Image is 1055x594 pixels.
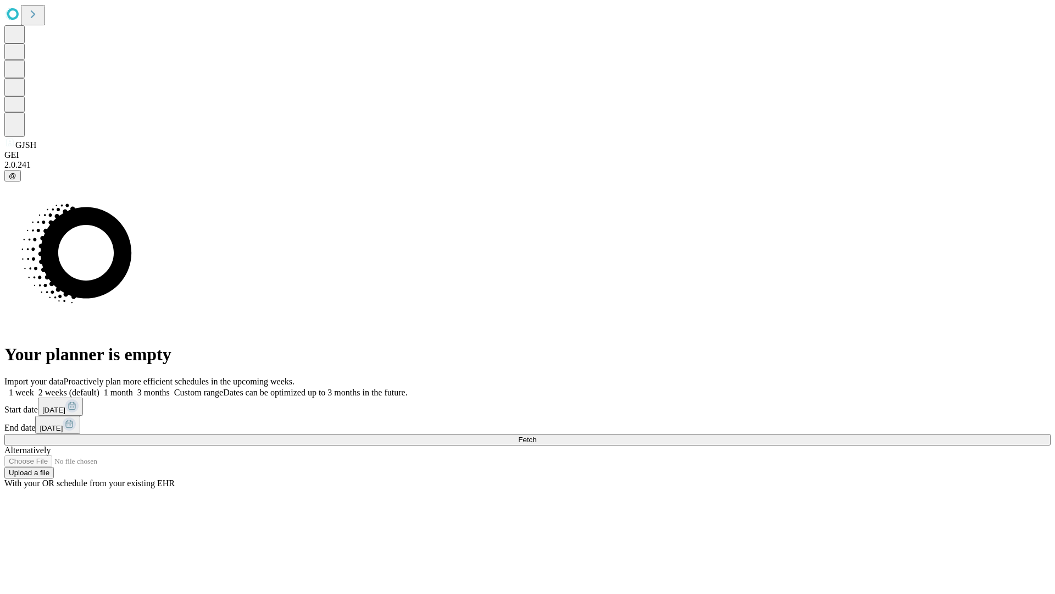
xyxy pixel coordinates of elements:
span: 1 month [104,388,133,397]
button: Upload a file [4,467,54,479]
span: Dates can be optimized up to 3 months in the future. [223,388,407,397]
span: [DATE] [42,406,65,414]
span: GJSH [15,140,36,150]
button: Fetch [4,434,1051,446]
div: 2.0.241 [4,160,1051,170]
span: Alternatively [4,446,51,455]
button: [DATE] [38,398,83,416]
button: [DATE] [35,416,80,434]
div: GEI [4,150,1051,160]
span: Fetch [518,436,536,444]
span: @ [9,172,16,180]
span: [DATE] [40,424,63,432]
span: With your OR schedule from your existing EHR [4,479,175,488]
span: Proactively plan more efficient schedules in the upcoming weeks. [64,377,295,386]
div: Start date [4,398,1051,416]
span: Custom range [174,388,223,397]
div: End date [4,416,1051,434]
span: 2 weeks (default) [38,388,99,397]
span: 1 week [9,388,34,397]
span: Import your data [4,377,64,386]
button: @ [4,170,21,182]
h1: Your planner is empty [4,344,1051,365]
span: 3 months [137,388,170,397]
